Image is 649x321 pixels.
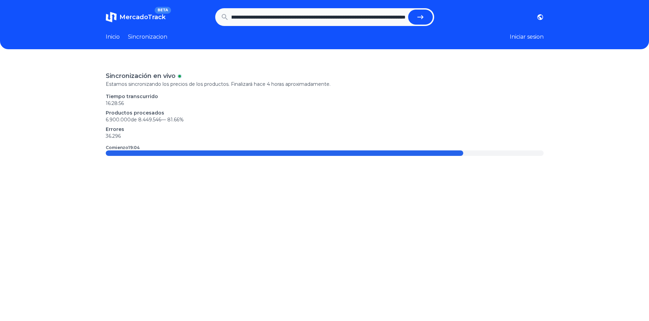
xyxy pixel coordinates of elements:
a: Sincronizacion [128,33,167,41]
p: Estamos sincronizando los precios de los productos. Finalizará hace 4 horas aproximadamente. [106,81,544,88]
p: 6.900.000 de 8.449.546 — [106,116,544,123]
time: 16:28:56 [106,100,124,106]
p: Tiempo transcurrido [106,93,544,100]
span: BETA [155,7,171,14]
p: Errores [106,126,544,133]
img: MercadoTrack [106,12,117,23]
button: Iniciar sesion [510,33,544,41]
p: 36.296 [106,133,544,139]
span: MercadoTrack [119,13,166,21]
time: 19:04 [128,145,140,150]
p: Productos procesados [106,109,544,116]
p: Comienzo [106,145,140,150]
a: Inicio [106,33,120,41]
a: MercadoTrackBETA [106,12,166,23]
p: Sincronización en vivo [106,71,176,81]
span: 81.66 % [167,117,184,123]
